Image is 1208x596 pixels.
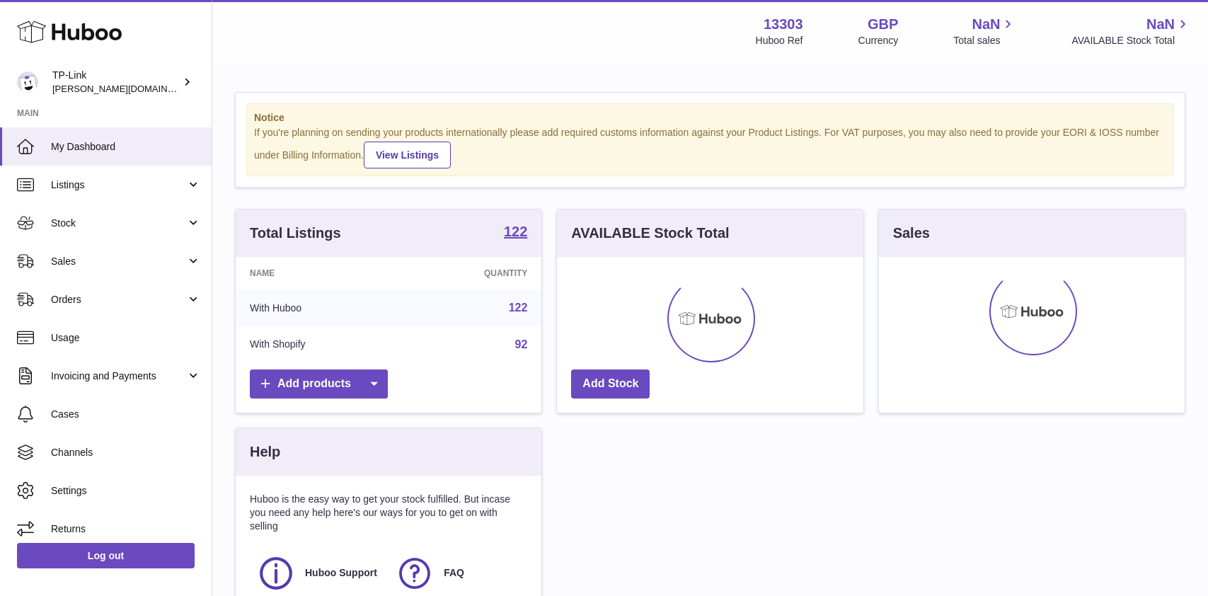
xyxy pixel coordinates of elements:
[571,224,729,243] h3: AVAILABLE Stock Total
[396,554,520,592] a: FAQ
[972,15,1000,34] span: NaN
[756,34,803,47] div: Huboo Ref
[504,224,527,239] strong: 122
[250,369,388,399] a: Add products
[51,484,201,498] span: Settings
[953,15,1016,47] a: NaN Total sales
[254,111,1166,125] strong: Notice
[254,126,1166,168] div: If you're planning on sending your products internationally please add required customs informati...
[257,554,381,592] a: Huboo Support
[52,83,357,94] span: [PERSON_NAME][DOMAIN_NAME][EMAIL_ADDRESS][DOMAIN_NAME]
[51,446,201,459] span: Channels
[250,224,341,243] h3: Total Listings
[1146,15,1175,34] span: NaN
[51,255,186,268] span: Sales
[51,408,201,421] span: Cases
[401,257,541,290] th: Quantity
[571,369,650,399] a: Add Stock
[51,369,186,383] span: Invoicing and Payments
[236,257,401,290] th: Name
[504,224,527,241] a: 122
[17,71,38,93] img: susie.li@tp-link.com
[444,566,464,580] span: FAQ
[1071,15,1191,47] a: NaN AVAILABLE Stock Total
[953,34,1016,47] span: Total sales
[893,224,930,243] h3: Sales
[858,34,899,47] div: Currency
[1071,34,1191,47] span: AVAILABLE Stock Total
[364,142,451,168] a: View Listings
[51,140,201,154] span: My Dashboard
[236,326,401,363] td: With Shopify
[51,217,186,230] span: Stock
[51,178,186,192] span: Listings
[868,15,898,34] strong: GBP
[509,302,528,314] a: 122
[51,293,186,306] span: Orders
[52,69,180,96] div: TP-Link
[764,15,803,34] strong: 13303
[305,566,377,580] span: Huboo Support
[515,338,528,350] a: 92
[250,493,527,533] p: Huboo is the easy way to get your stock fulfilled. But incase you need any help here's our ways f...
[250,442,280,462] h3: Help
[236,290,401,326] td: With Huboo
[51,522,201,536] span: Returns
[51,331,201,345] span: Usage
[17,543,195,568] a: Log out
